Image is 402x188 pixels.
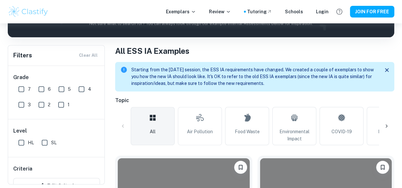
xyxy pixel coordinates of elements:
[13,51,32,60] h6: Filters
[166,8,196,15] p: Exemplars
[275,128,313,142] span: Environmental Impact
[234,161,247,174] button: Please log in to bookmark exemplars
[350,6,394,18] button: JOIN FOR FREE
[115,45,394,57] h1: All ESS IA Examples
[48,101,50,108] span: 2
[235,128,260,135] span: Food Waste
[316,8,329,15] a: Login
[48,86,51,93] span: 6
[13,127,100,135] h6: Level
[131,66,377,87] p: Starting from the [DATE] session, the ESS IA requirements have changed. We created a couple of ex...
[247,8,272,15] a: Tutoring
[331,128,352,135] span: COVID-19
[285,8,303,15] a: Schools
[334,6,345,17] button: Help and Feedback
[13,74,100,81] h6: Grade
[376,161,389,174] button: Please log in to bookmark exemplars
[187,128,213,135] span: Air Pollution
[209,8,231,15] p: Review
[13,20,389,27] p: Not sure what to search for? You can always look through our example Internal Assessments below f...
[28,86,31,93] span: 7
[51,139,57,146] span: SL
[28,101,31,108] span: 3
[8,5,49,18] img: Clastify logo
[13,165,32,173] h6: Criteria
[68,86,71,93] span: 5
[88,86,91,93] span: 4
[378,128,399,135] span: Education
[28,139,34,146] span: HL
[68,101,70,108] span: 1
[115,97,394,104] h6: Topic
[150,128,156,135] span: All
[382,65,392,75] button: Close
